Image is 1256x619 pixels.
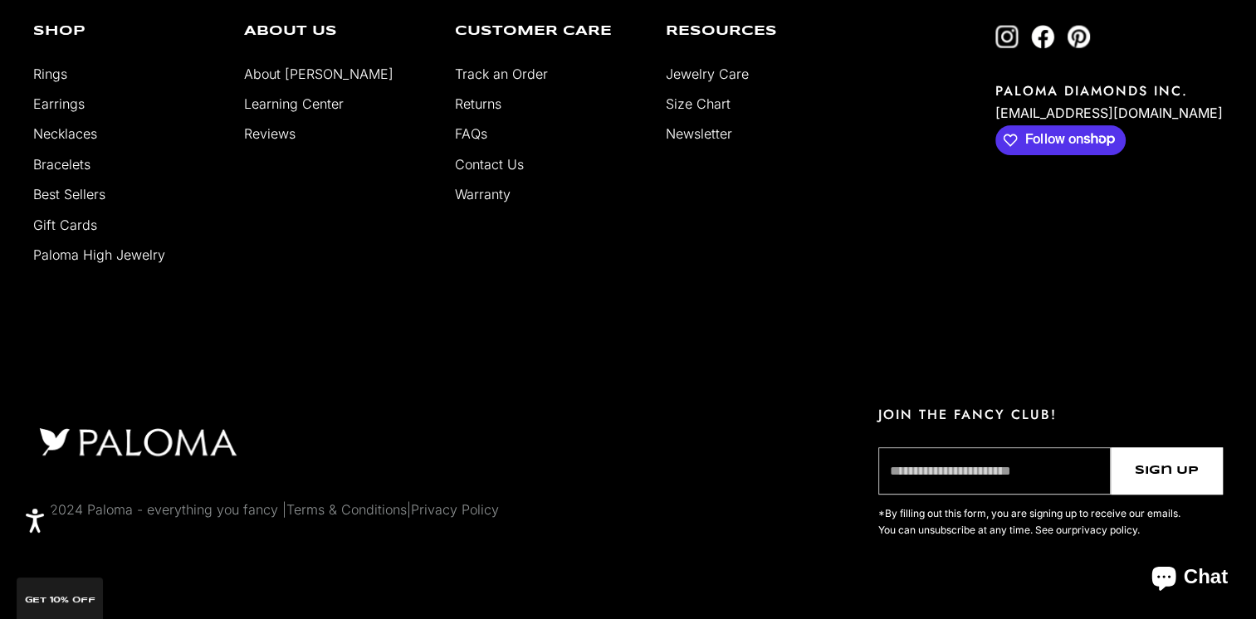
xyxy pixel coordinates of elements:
[666,95,731,112] a: Size Chart
[286,501,407,518] a: Terms & Conditions
[666,125,732,142] a: Newsletter
[455,95,501,112] a: Returns
[1067,25,1090,48] a: Follow on Pinterest
[1135,461,1199,480] span: Sign Up
[33,95,85,112] a: Earrings
[33,499,499,520] p: © 2024 Paloma - everything you fancy | |
[1111,447,1223,495] button: Sign Up
[244,125,296,142] a: Reviews
[33,66,67,82] a: Rings
[455,156,524,173] a: Contact Us
[666,25,852,38] p: Resources
[1136,552,1243,606] inbox-online-store-chat: Shopify online store chat
[25,596,95,604] span: GET 10% Off
[455,66,548,82] a: Track an Order
[244,95,344,112] a: Learning Center
[244,25,430,38] p: About Us
[1031,25,1054,48] a: Follow on Facebook
[244,66,393,82] a: About [PERSON_NAME]
[33,246,165,263] a: Paloma High Jewelry
[455,25,641,38] p: Customer Care
[33,217,97,233] a: Gift Cards
[666,66,749,82] a: Jewelry Care
[1072,524,1140,536] a: privacy policy.
[455,186,511,202] a: Warranty
[33,186,105,202] a: Best Sellers
[995,25,1019,48] a: Follow on Instagram
[33,424,242,461] img: footer logo
[411,501,499,518] a: Privacy Policy
[17,578,103,619] div: GET 10% Off
[455,125,487,142] a: FAQs
[33,156,90,173] a: Bracelets
[995,81,1223,100] p: PALOMA DIAMONDS INC.
[33,125,97,142] a: Necklaces
[33,25,219,38] p: Shop
[995,100,1223,125] p: [EMAIL_ADDRESS][DOMAIN_NAME]
[878,405,1223,424] p: JOIN THE FANCY CLUB!
[878,505,1185,539] p: *By filling out this form, you are signing up to receive our emails. You can unsubscribe at any t...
